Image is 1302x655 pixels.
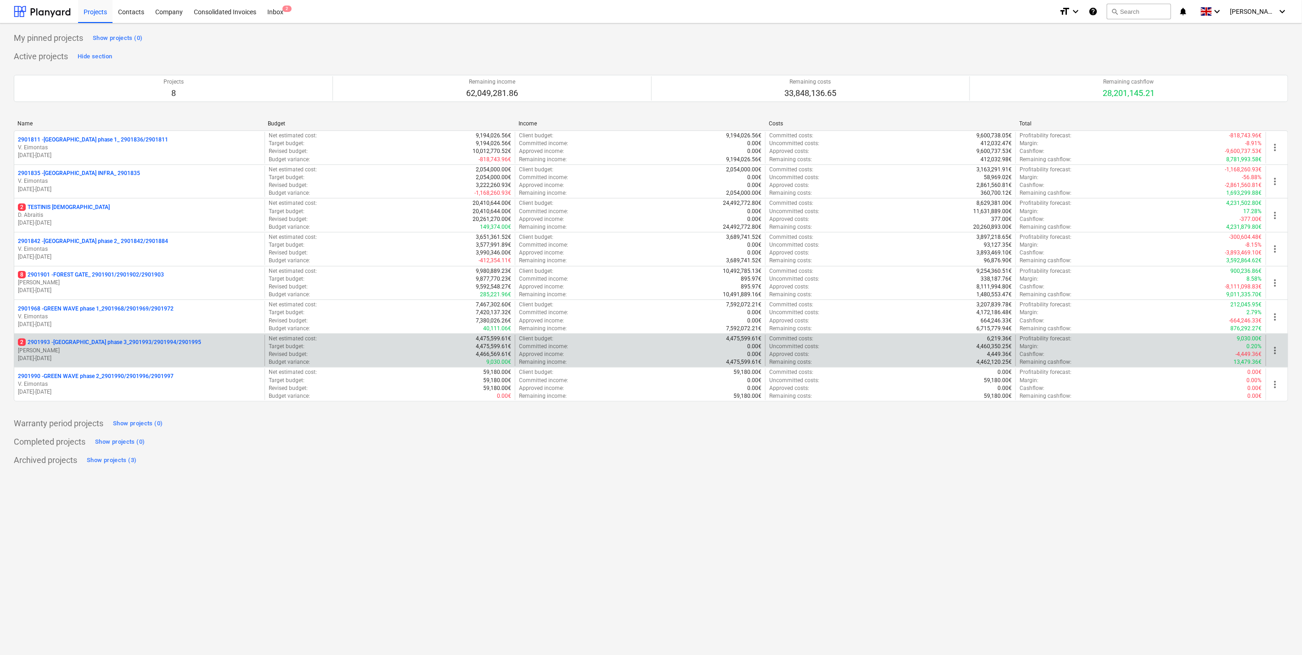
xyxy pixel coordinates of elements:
[747,350,761,358] p: 0.00€
[466,88,518,99] p: 62,049,281.86
[476,233,511,241] p: 3,651,361.52€
[769,199,813,207] p: Committed costs :
[723,199,761,207] p: 24,492,772.80€
[519,132,553,140] p: Client budget :
[1227,223,1262,231] p: 4,231,879.80€
[769,350,809,358] p: Approved costs :
[269,181,308,189] p: Revised budget :
[976,301,1012,309] p: 3,207,839.78€
[1020,174,1038,181] p: Margin :
[18,169,261,193] div: 2901835 -[GEOGRAPHIC_DATA] INFRA_ 2901835V. Eimontas[DATE]-[DATE]
[769,156,812,164] p: Remaining costs :
[769,301,813,309] p: Committed costs :
[973,208,1012,215] p: 11,631,889.00€
[747,147,761,155] p: 0.00€
[474,189,511,197] p: -1,168,260.93€
[18,271,26,278] span: 8
[741,275,761,283] p: 895.97€
[1227,291,1262,299] p: 9,011,335.70€
[976,166,1012,174] p: 3,163,291.91€
[1020,223,1071,231] p: Remaining cashflow :
[1020,309,1038,316] p: Margin :
[1178,6,1188,17] i: notifications
[1227,199,1262,207] p: 4,231,502.80€
[519,174,568,181] p: Committed income :
[93,33,142,44] div: Show projects (0)
[476,166,511,174] p: 2,054,000.00€
[984,241,1012,249] p: 93,127.35€
[741,283,761,291] p: 895.97€
[18,136,168,144] p: 2901811 - [GEOGRAPHIC_DATA] phase 1_ 2901836/2901811
[1103,88,1155,99] p: 28,201,145.21
[784,78,836,86] p: Remaining costs
[769,233,813,241] p: Committed costs :
[769,257,812,265] p: Remaining costs :
[18,237,168,245] p: 2901842 - [GEOGRAPHIC_DATA] phase 2_ 2901842/2901884
[18,388,261,396] p: [DATE] - [DATE]
[1270,142,1281,153] span: more_vert
[769,223,812,231] p: Remaining costs :
[473,147,511,155] p: 10,012,770.52€
[1088,6,1098,17] i: Knowledge base
[1020,257,1071,265] p: Remaining cashflow :
[18,347,261,355] p: [PERSON_NAME]
[269,301,317,309] p: Net estimated cost :
[269,223,310,231] p: Budget variance :
[1020,120,1263,127] div: Total
[18,253,261,261] p: [DATE] - [DATE]
[747,208,761,215] p: 0.00€
[726,166,761,174] p: 2,054,000.00€
[769,291,812,299] p: Remaining costs :
[1020,156,1071,164] p: Remaining cashflow :
[976,291,1012,299] p: 1,480,553.47€
[769,166,813,174] p: Committed costs :
[18,144,261,152] p: V. Eimontas
[90,31,145,45] button: Show projects (0)
[269,275,304,283] p: Target budget :
[476,132,511,140] p: 9,194,026.56€
[1270,243,1281,254] span: more_vert
[726,325,761,333] p: 7,592,072.21€
[976,309,1012,316] p: 4,172,186.48€
[769,283,809,291] p: Approved costs :
[17,120,260,127] div: Name
[519,208,568,215] p: Committed income :
[1225,249,1262,257] p: -3,893,469.10€
[519,317,564,325] p: Approved income :
[1103,78,1155,86] p: Remaining cashflow
[1111,8,1118,15] span: search
[747,140,761,147] p: 0.00€
[18,203,110,211] p: TESTINIS [DEMOGRAPHIC_DATA]
[769,335,813,343] p: Committed costs :
[18,237,261,261] div: 2901842 -[GEOGRAPHIC_DATA] phase 2_ 2901842/2901884V. Eimontas[DATE]-[DATE]
[976,199,1012,207] p: 8,629,381.00€
[269,350,308,358] p: Revised budget :
[1225,181,1262,189] p: -2,861,560.81€
[519,199,553,207] p: Client budget :
[18,245,261,253] p: V. Eimontas
[1247,343,1262,350] p: 0.20%
[723,223,761,231] p: 24,492,772.80€
[1256,611,1302,655] iframe: Chat Widget
[1231,301,1262,309] p: 212,045.95€
[769,181,809,189] p: Approved costs :
[747,317,761,325] p: 0.00€
[18,305,261,328] div: 2901968 -GREEN WAVE phase 1_2901968/2901969/2901972V. Eimontas[DATE]-[DATE]
[769,309,819,316] p: Uncommitted costs :
[1237,335,1262,343] p: 9,030.00€
[18,339,201,346] p: 2901993 - [GEOGRAPHIC_DATA] phase 3_2901993/2901994/2901995
[476,140,511,147] p: 9,194,026.56€
[1020,249,1044,257] p: Cashflow :
[483,325,511,333] p: 40,111.06€
[1229,233,1262,241] p: -300,604.48€
[987,350,1012,358] p: 4,449.36€
[769,147,809,155] p: Approved costs :
[984,257,1012,265] p: 96,876.90€
[1020,291,1071,299] p: Remaining cashflow :
[18,339,261,362] div: 22901993 -[GEOGRAPHIC_DATA] phase 3_2901993/2901994/2901995[PERSON_NAME][DATE]-[DATE]
[769,189,812,197] p: Remaining costs :
[18,219,261,227] p: [DATE] - [DATE]
[1020,199,1071,207] p: Profitability forecast :
[1227,156,1262,164] p: 8,781,993.58€
[476,309,511,316] p: 7,420,137.32€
